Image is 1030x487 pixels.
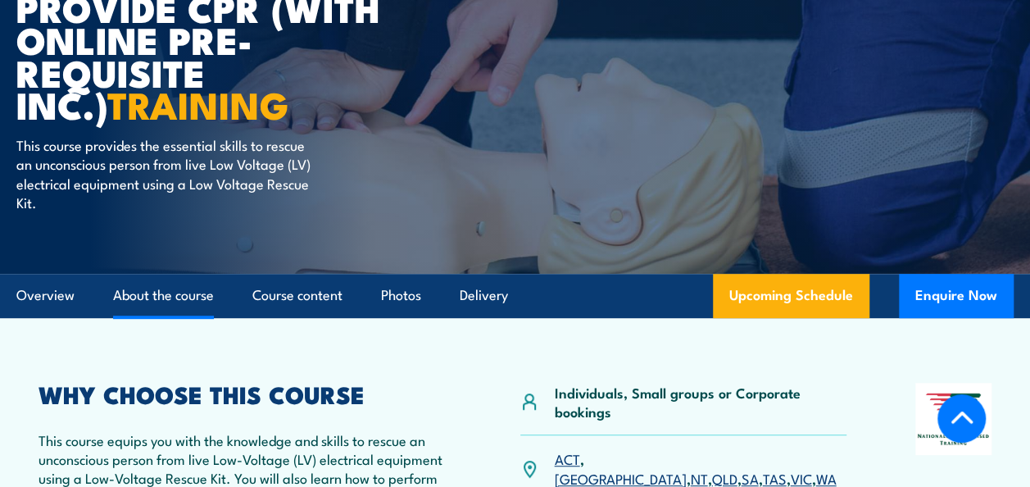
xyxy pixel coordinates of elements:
[113,274,214,317] a: About the course
[252,274,343,317] a: Course content
[713,274,869,318] a: Upcoming Schedule
[39,383,451,404] h2: WHY CHOOSE THIS COURSE
[554,383,846,421] p: Individuals, Small groups or Corporate bookings
[107,75,289,132] strong: TRAINING
[16,135,315,212] p: This course provides the essential skills to rescue an unconscious person from live Low Voltage (...
[554,448,579,468] a: ACT
[915,383,991,455] img: Nationally Recognised Training logo.
[460,274,508,317] a: Delivery
[16,274,75,317] a: Overview
[899,274,1014,318] button: Enquire Now
[381,274,421,317] a: Photos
